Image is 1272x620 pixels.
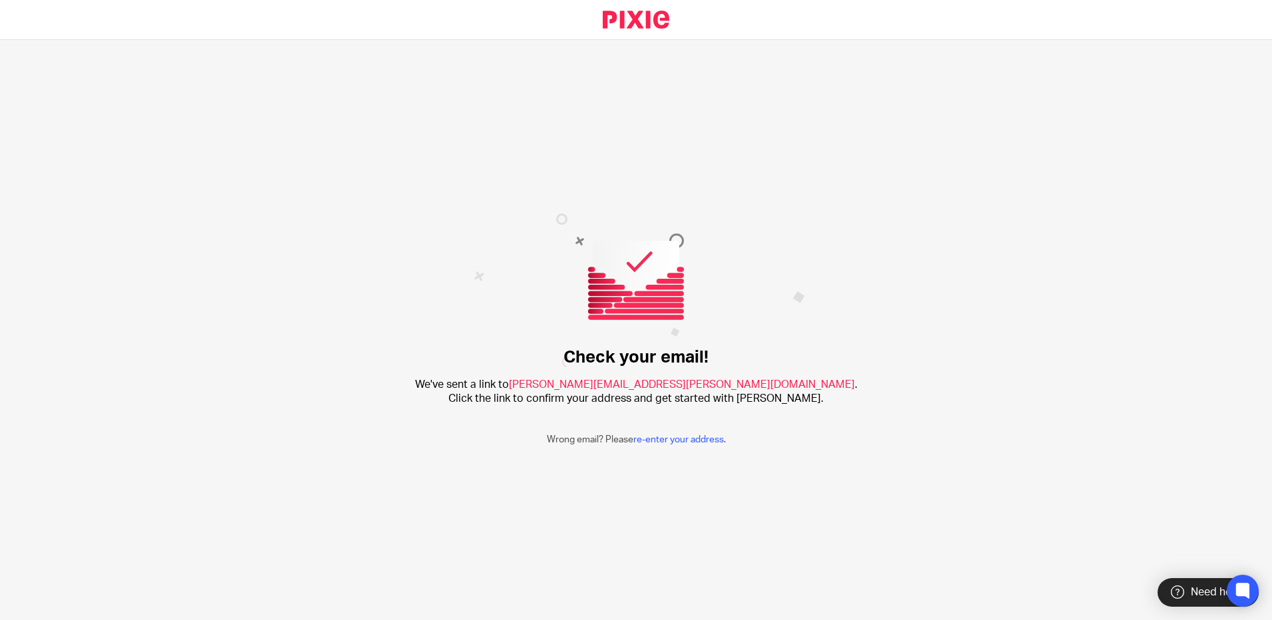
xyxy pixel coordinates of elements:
[633,435,724,444] a: re-enter your address
[474,214,805,367] img: Confirm email image
[563,347,709,368] h1: Check your email!
[509,379,855,390] span: [PERSON_NAME][EMAIL_ADDRESS][PERSON_NAME][DOMAIN_NAME]
[1158,578,1259,607] div: Need help?
[547,433,726,446] p: Wrong email? Please .
[415,378,858,406] h2: We've sent a link to . Click the link to confirm your address and get started with [PERSON_NAME].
